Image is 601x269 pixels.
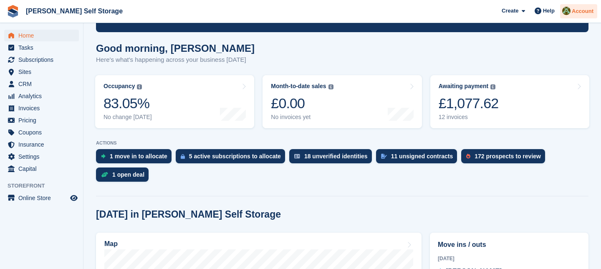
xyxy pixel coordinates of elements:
a: menu [4,192,79,204]
div: Occupancy [104,83,135,90]
a: 1 move in to allocate [96,149,176,167]
div: Awaiting payment [439,83,489,90]
span: Tasks [18,42,68,53]
a: 172 prospects to review [461,149,549,167]
span: Invoices [18,102,68,114]
img: active_subscription_to_allocate_icon-d502201f5373d7db506a760aba3b589e785aa758c864c3986d89f69b8ff3... [181,154,185,159]
h2: [DATE] in [PERSON_NAME] Self Storage [96,209,281,220]
a: Occupancy 83.05% No change [DATE] [95,75,254,128]
a: [PERSON_NAME] Self Storage [23,4,126,18]
img: prospect-51fa495bee0391a8d652442698ab0144808aea92771e9ea1ae160a38d050c398.svg [466,154,470,159]
a: menu [4,42,79,53]
div: £1,077.62 [439,95,499,112]
a: menu [4,139,79,150]
div: 5 active subscriptions to allocate [189,153,281,160]
img: icon-info-grey-7440780725fd019a000dd9b08b2336e03edf1995a4989e88bcd33f0948082b44.svg [490,84,495,89]
span: Subscriptions [18,54,68,66]
img: move_ins_to_allocate_icon-fdf77a2bb77ea45bf5b3d319d69a93e2d87916cf1d5bf7949dd705db3b84f3ca.svg [101,154,106,159]
img: verify_identity-adf6edd0f0f0b5bbfe63781bf79b02c33cf7c696d77639b501bdc392416b5a36.svg [294,154,300,159]
span: Capital [18,163,68,175]
span: Storefront [8,182,83,190]
p: ACTIONS [96,140,588,146]
img: contract_signature_icon-13c848040528278c33f63329250d36e43548de30e8caae1d1a13099fd9432cc5.svg [381,154,387,159]
a: Preview store [69,193,79,203]
a: Month-to-date sales £0.00 No invoices yet [263,75,422,128]
span: Insurance [18,139,68,150]
a: menu [4,54,79,66]
div: Month-to-date sales [271,83,326,90]
a: menu [4,163,79,175]
img: Karl [562,7,571,15]
a: menu [4,90,79,102]
div: £0.00 [271,95,333,112]
a: menu [4,66,79,78]
div: 1 open deal [112,171,144,178]
span: Help [543,7,555,15]
a: menu [4,78,79,90]
div: 18 unverified identities [304,153,368,160]
a: 1 open deal [96,167,153,186]
span: Analytics [18,90,68,102]
div: 12 invoices [439,114,499,121]
h1: Good morning, [PERSON_NAME] [96,43,255,54]
a: Awaiting payment £1,077.62 12 invoices [430,75,589,128]
a: menu [4,151,79,162]
a: menu [4,127,79,138]
p: Here's what's happening across your business [DATE] [96,55,255,65]
span: Pricing [18,114,68,126]
img: deal-1b604bf984904fb50ccaf53a9ad4b4a5d6e5aea283cecdc64d6e3604feb123c2.svg [101,172,108,178]
span: Settings [18,151,68,162]
a: 18 unverified identities [289,149,376,167]
span: Sites [18,66,68,78]
div: 172 prospects to review [475,153,541,160]
div: 1 move in to allocate [110,153,167,160]
div: 11 unsigned contracts [391,153,453,160]
a: 11 unsigned contracts [376,149,462,167]
div: [DATE] [438,255,581,262]
img: stora-icon-8386f47178a22dfd0bd8f6a31ec36ba5ce8667c1dd55bd0f319d3a0aa187defe.svg [7,5,19,18]
a: 5 active subscriptions to allocate [176,149,289,167]
h2: Map [104,240,118,248]
a: menu [4,102,79,114]
span: Coupons [18,127,68,138]
a: menu [4,114,79,126]
div: 83.05% [104,95,152,112]
div: No invoices yet [271,114,333,121]
span: CRM [18,78,68,90]
span: Online Store [18,192,68,204]
span: Account [572,7,593,15]
img: icon-info-grey-7440780725fd019a000dd9b08b2336e03edf1995a4989e88bcd33f0948082b44.svg [137,84,142,89]
span: Create [502,7,518,15]
img: icon-info-grey-7440780725fd019a000dd9b08b2336e03edf1995a4989e88bcd33f0948082b44.svg [328,84,333,89]
span: Home [18,30,68,41]
a: menu [4,30,79,41]
div: No change [DATE] [104,114,152,121]
h2: Move ins / outs [438,240,581,250]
